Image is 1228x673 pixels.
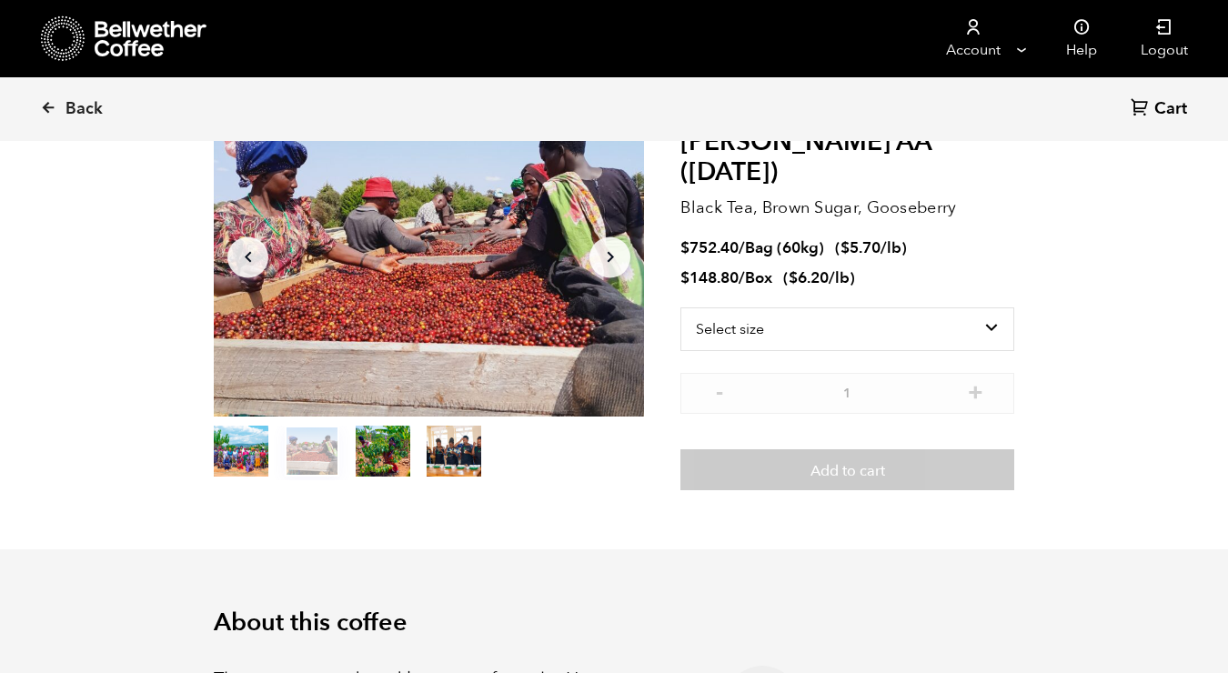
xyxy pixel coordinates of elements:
[739,237,745,258] span: /
[964,382,987,400] button: +
[680,237,689,258] span: $
[680,449,1014,491] button: Add to cart
[1154,98,1187,120] span: Cart
[680,237,739,258] bdi: 752.40
[708,382,730,400] button: -
[1131,97,1192,122] a: Cart
[680,267,739,288] bdi: 148.80
[835,237,907,258] span: ( )
[65,98,103,120] span: Back
[789,267,829,288] bdi: 6.20
[214,608,1014,638] h2: About this coffee
[680,127,1014,188] h2: [PERSON_NAME] AA ([DATE])
[745,237,824,258] span: Bag (60kg)
[745,267,772,288] span: Box
[840,237,850,258] span: $
[680,267,689,288] span: $
[789,267,798,288] span: $
[739,267,745,288] span: /
[881,237,901,258] span: /lb
[829,267,850,288] span: /lb
[680,196,1014,220] p: Black Tea, Brown Sugar, Gooseberry
[783,267,855,288] span: ( )
[840,237,881,258] bdi: 5.70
